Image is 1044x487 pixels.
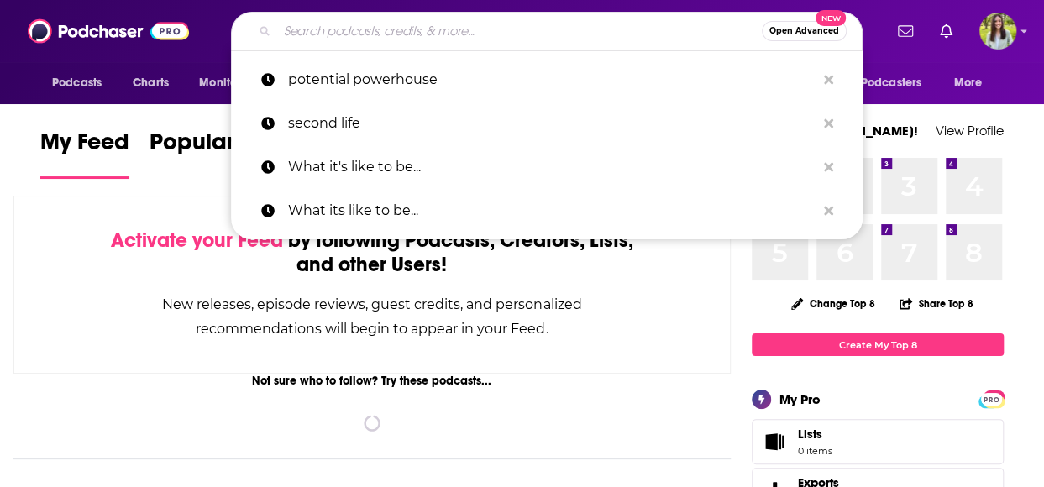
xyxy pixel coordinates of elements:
[150,128,292,166] span: Popular Feed
[288,189,816,233] p: What its like to be...
[122,67,179,99] a: Charts
[769,27,839,35] span: Open Advanced
[979,13,1016,50] span: Logged in as meaghanyoungblood
[979,13,1016,50] button: Show profile menu
[40,128,129,179] a: My Feed
[13,374,731,388] div: Not sure who to follow? Try these podcasts...
[936,123,1004,139] a: View Profile
[111,228,283,253] span: Activate your Feed
[981,392,1001,405] a: PRO
[830,67,946,99] button: open menu
[933,17,959,45] a: Show notifications dropdown
[758,430,791,453] span: Lists
[891,17,920,45] a: Show notifications dropdown
[231,102,863,145] a: second life
[798,427,822,442] span: Lists
[52,71,102,95] span: Podcasts
[288,145,816,189] p: What it's like to be...
[798,427,832,442] span: Lists
[899,287,974,320] button: Share Top 8
[40,67,123,99] button: open menu
[979,13,1016,50] img: User Profile
[98,228,646,277] div: by following Podcasts, Creators, Lists, and other Users!
[133,71,169,95] span: Charts
[288,102,816,145] p: second life
[288,58,816,102] p: potential powerhouse
[231,145,863,189] a: What it's like to be...
[942,67,1004,99] button: open menu
[199,71,259,95] span: Monitoring
[231,12,863,50] div: Search podcasts, credits, & more...
[981,393,1001,406] span: PRO
[762,21,847,41] button: Open AdvancedNew
[781,293,885,314] button: Change Top 8
[752,333,1004,356] a: Create My Top 8
[798,445,832,457] span: 0 items
[187,67,281,99] button: open menu
[752,419,1004,464] a: Lists
[40,128,129,166] span: My Feed
[150,128,292,179] a: Popular Feed
[231,189,863,233] a: What its like to be...
[816,10,846,26] span: New
[28,15,189,47] img: Podchaser - Follow, Share and Rate Podcasts
[779,391,821,407] div: My Pro
[231,58,863,102] a: potential powerhouse
[98,292,646,341] div: New releases, episode reviews, guest credits, and personalized recommendations will begin to appe...
[954,71,983,95] span: More
[841,71,921,95] span: For Podcasters
[277,18,762,45] input: Search podcasts, credits, & more...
